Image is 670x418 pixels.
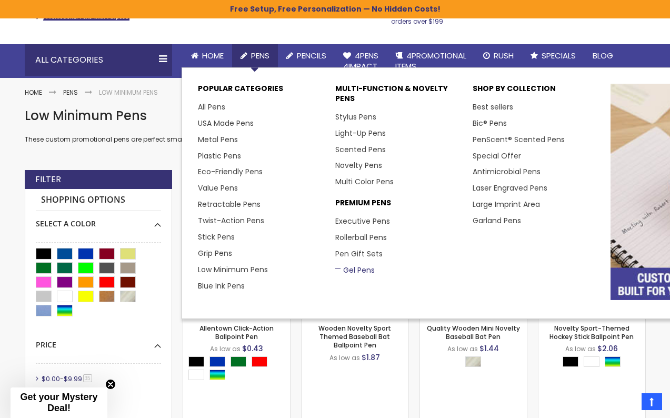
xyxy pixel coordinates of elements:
[188,370,204,380] div: White
[25,44,172,76] div: All Categories
[252,356,267,367] div: Red
[25,107,646,124] h1: Low Minimum Pens
[64,374,82,383] span: $9.99
[210,344,241,353] span: As low as
[36,189,161,212] strong: Shopping Options
[542,50,576,61] span: Specials
[473,84,599,99] p: Shop By Collection
[198,199,261,210] a: Retractable Pens
[231,356,246,367] div: Green
[198,118,254,128] a: USA Made Pens
[83,374,92,382] span: 35
[278,44,335,67] a: Pencils
[335,248,383,259] a: Pen Gift Sets
[251,50,269,61] span: Pens
[475,44,522,67] a: Rush
[99,88,158,97] strong: Low Minimum Pens
[335,176,394,187] a: Multi Color Pens
[447,344,478,353] span: As low as
[427,324,520,341] a: Quality Wooden Mini Novelty Baseball Bat Pen
[565,344,596,353] span: As low as
[188,356,290,383] div: Select A Color
[198,232,235,242] a: Stick Pens
[563,356,626,370] div: Select A Color
[494,50,514,61] span: Rush
[318,324,391,350] a: Wooden Novelty Sport Themed Baseball Bat Ballpoint Pen
[36,211,161,229] div: Select A Color
[395,50,466,72] span: 4PROMOTIONAL ITEMS
[479,343,499,354] span: $1.44
[465,356,481,367] div: Natural Wood
[39,374,96,383] a: $0.00-$9.9935
[198,183,238,193] a: Value Pens
[473,151,521,161] a: Special Offer
[209,356,225,367] div: Blue
[36,332,161,350] div: Price
[335,44,387,78] a: 4Pens4impact
[335,265,375,275] a: Gel Pens
[473,166,541,177] a: Antimicrobial Pens
[232,44,278,67] a: Pens
[387,44,475,78] a: 4PROMOTIONALITEMS
[35,174,61,185] strong: Filter
[593,50,613,61] span: Blog
[335,112,376,122] a: Stylus Pens
[198,264,268,275] a: Low Minimum Pens
[198,166,263,177] a: Eco-Friendly Pens
[335,160,382,171] a: Novelty Pens
[473,183,547,193] a: Laser Engraved Pens
[199,324,274,341] a: Allentown Click-Action Ballpoint Pen
[105,379,116,390] button: Close teaser
[343,50,378,72] span: 4Pens 4impact
[335,84,462,109] p: Multi-Function & Novelty Pens
[63,88,78,97] a: Pens
[25,88,42,97] a: Home
[20,392,97,413] span: Get your Mystery Deal!
[209,370,225,380] div: Assorted
[198,281,245,291] a: Blue Ink Pens
[473,134,565,145] a: PenScent® Scented Pens
[188,356,204,367] div: Black
[549,324,634,341] a: Novelty Sport-Themed Hockey Stick Ballpoint Pen
[198,151,241,161] a: Plastic Pens
[335,198,462,213] p: Premium Pens
[473,199,540,210] a: Large Imprint Area
[198,248,232,258] a: Grip Pens
[335,128,386,138] a: Light-Up Pens
[335,232,387,243] a: Rollerball Pens
[563,356,578,367] div: Black
[198,84,325,99] p: Popular Categories
[584,356,599,367] div: White
[42,374,60,383] span: $0.00
[584,44,622,67] a: Blog
[605,356,621,367] div: Assorted
[183,44,232,67] a: Home
[329,353,360,362] span: As low as
[335,144,386,155] a: Scented Pens
[522,44,584,67] a: Specials
[198,215,264,226] a: Twist-Action Pens
[335,216,390,226] a: Executive Pens
[11,387,107,418] div: Get your Mystery Deal!Close teaser
[473,118,507,128] a: Bic® Pens
[362,352,380,363] span: $1.87
[242,343,263,354] span: $0.43
[202,50,224,61] span: Home
[297,50,326,61] span: Pencils
[473,215,521,226] a: Garland Pens
[25,107,646,144] div: These custom promotional pens are perfect smaller quantity needs, so you don't order more than wh...
[473,102,513,112] a: Best sellers
[597,343,618,354] span: $2.06
[642,393,662,410] a: Top
[465,356,486,370] div: Select A Color
[198,134,238,145] a: Metal Pens
[198,102,225,112] a: All Pens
